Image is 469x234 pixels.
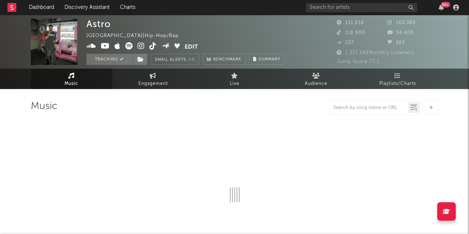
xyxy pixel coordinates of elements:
[213,55,241,64] span: Benchmark
[249,54,284,65] button: Summary
[439,4,444,10] button: 99+
[337,59,379,64] span: Jump Score: 77.1
[258,57,280,62] span: Summary
[203,54,245,65] a: Benchmark
[337,20,364,25] span: 131.818
[337,50,414,55] span: 1.317.349 Monthly Listeners
[138,79,168,88] span: Engagement
[151,54,199,65] button: Email AlertsOn
[387,20,416,25] span: 163.385
[337,40,354,45] span: 237
[194,69,275,89] a: Live
[86,32,187,40] div: [GEOGRAPHIC_DATA] | Hip-Hop/Rap
[330,105,408,111] input: Search by song name or URL
[86,19,111,29] div: Astro
[188,58,195,62] em: On
[357,69,439,89] a: Playlists/Charts
[86,54,133,65] button: Tracking
[387,30,414,35] span: 34.600
[441,2,450,7] div: 99 +
[275,69,357,89] a: Audience
[185,42,198,52] button: Edit
[306,3,417,12] input: Search for artists
[387,40,405,45] span: 383
[31,69,112,89] a: Music
[379,79,416,88] span: Playlists/Charts
[305,79,327,88] span: Audience
[337,30,365,35] span: 118.900
[230,79,240,88] span: Live
[65,79,78,88] span: Music
[112,69,194,89] a: Engagement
